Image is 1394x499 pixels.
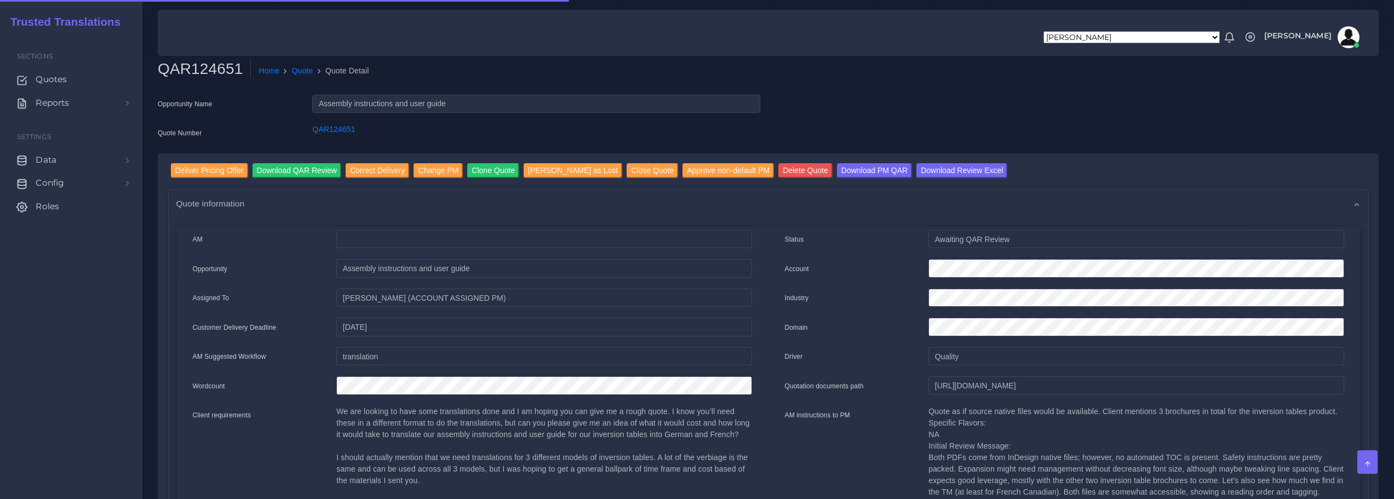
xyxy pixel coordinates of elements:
label: Customer Delivery Deadline [193,323,277,332]
a: Quote [292,65,313,77]
span: Roles [36,200,59,213]
input: Correct Delivery [346,163,409,178]
label: Assigned To [193,293,230,303]
a: Quotes [8,68,134,91]
span: Data [36,154,56,166]
label: Status [785,234,804,244]
span: Settings [17,133,51,141]
input: Download Review Excel [916,163,1007,178]
label: Wordcount [193,381,225,391]
a: Data [8,148,134,171]
input: Approve non-default PM [682,163,774,178]
a: Trusted Translations [3,13,121,31]
input: Deliver Pricing Offer [171,163,248,178]
span: Sections [17,52,53,60]
label: Account [785,264,809,274]
div: Quote information [169,190,1368,217]
h2: QAR124651 [158,60,251,78]
label: AM Suggested Workflow [193,352,266,362]
label: Opportunity [193,264,228,274]
label: Opportunity Name [158,99,213,109]
p: We are looking to have some translations done and I am hoping you can give me a rough quote. I kn... [336,406,752,486]
input: [PERSON_NAME] as Lost [524,163,622,178]
img: avatar [1338,26,1359,48]
input: Download QAR Review [253,163,341,178]
a: Config [8,171,134,194]
label: Quotation documents path [785,381,864,391]
label: Client requirements [193,410,251,420]
span: Quote information [176,197,245,210]
input: Delete Quote [778,163,833,178]
a: QAR124651 [312,125,355,134]
a: Reports [8,91,134,114]
span: Quotes [36,73,67,85]
label: AM instructions to PM [785,410,851,420]
h2: Trusted Translations [3,15,121,28]
a: [PERSON_NAME]avatar [1259,26,1363,48]
label: AM [193,234,203,244]
input: Close Quote [627,163,678,178]
label: Quote Number [158,128,202,138]
span: Reports [36,97,69,109]
span: [PERSON_NAME] [1264,32,1332,39]
input: Change PM [414,163,463,178]
label: Domain [785,323,808,332]
label: Industry [785,293,809,303]
input: pm [336,289,752,307]
a: Roles [8,195,134,218]
input: Download PM QAR [837,163,912,178]
li: Quote Detail [313,65,369,77]
input: Clone Quote [467,163,519,178]
a: Home [259,65,279,77]
span: Config [36,177,64,189]
label: Driver [785,352,803,362]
